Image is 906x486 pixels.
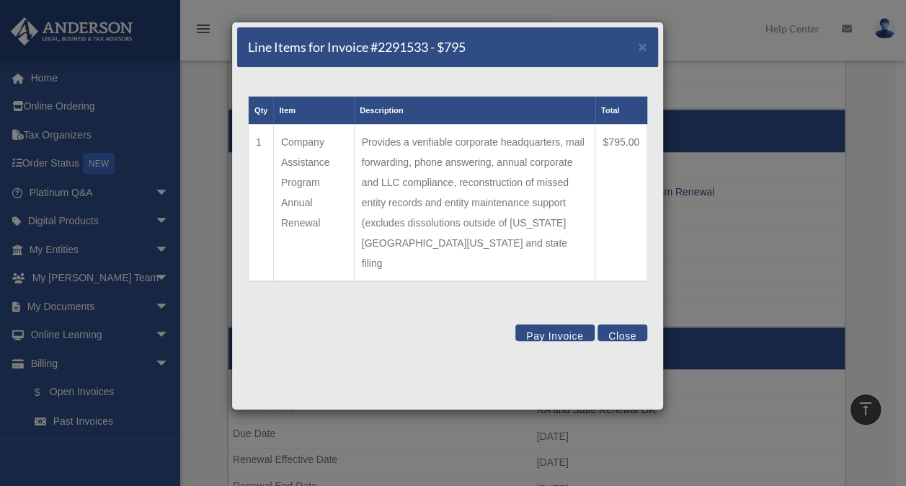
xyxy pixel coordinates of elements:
th: Total [595,97,647,125]
h5: Line Items for Invoice #2291533 - $795 [248,38,466,56]
span: × [638,38,647,55]
button: Close [638,39,647,54]
button: Pay Invoice [515,324,595,341]
td: Company Assistance Program Annual Renewal [273,125,354,282]
button: Close [598,324,647,341]
td: Provides a verifiable corporate headquarters, mail forwarding, phone answering, annual corporate ... [354,125,595,282]
th: Item [273,97,354,125]
th: Description [354,97,595,125]
th: Qty [249,97,274,125]
td: $795.00 [595,125,647,282]
td: 1 [249,125,274,282]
